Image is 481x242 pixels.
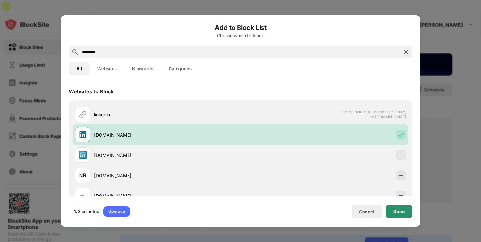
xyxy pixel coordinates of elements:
span: Please include full domain structure, like [DOMAIN_NAME] [340,110,406,119]
div: Upgrade [108,208,125,215]
div: Choose which to block [69,33,412,38]
button: All [69,62,90,75]
div: Cancel [359,209,374,214]
img: favicons [79,171,87,179]
div: Done [393,209,405,214]
div: linkedin [94,111,240,118]
div: [DOMAIN_NAME] [94,152,240,158]
div: [DOMAIN_NAME] [94,192,240,199]
div: Websites to Block [69,88,114,95]
button: Websites [90,62,124,75]
img: url.svg [79,111,87,118]
img: favicons [79,131,87,138]
img: search-close [402,48,410,56]
button: Keywords [124,62,161,75]
img: favicons [79,151,87,159]
div: [DOMAIN_NAME] [94,131,240,138]
button: Categories [161,62,199,75]
div: 1/3 selected [74,208,100,215]
div: [DOMAIN_NAME] [94,172,240,179]
h6: Add to Block List [69,23,412,32]
img: search.svg [71,48,79,56]
img: favicons [79,192,87,199]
